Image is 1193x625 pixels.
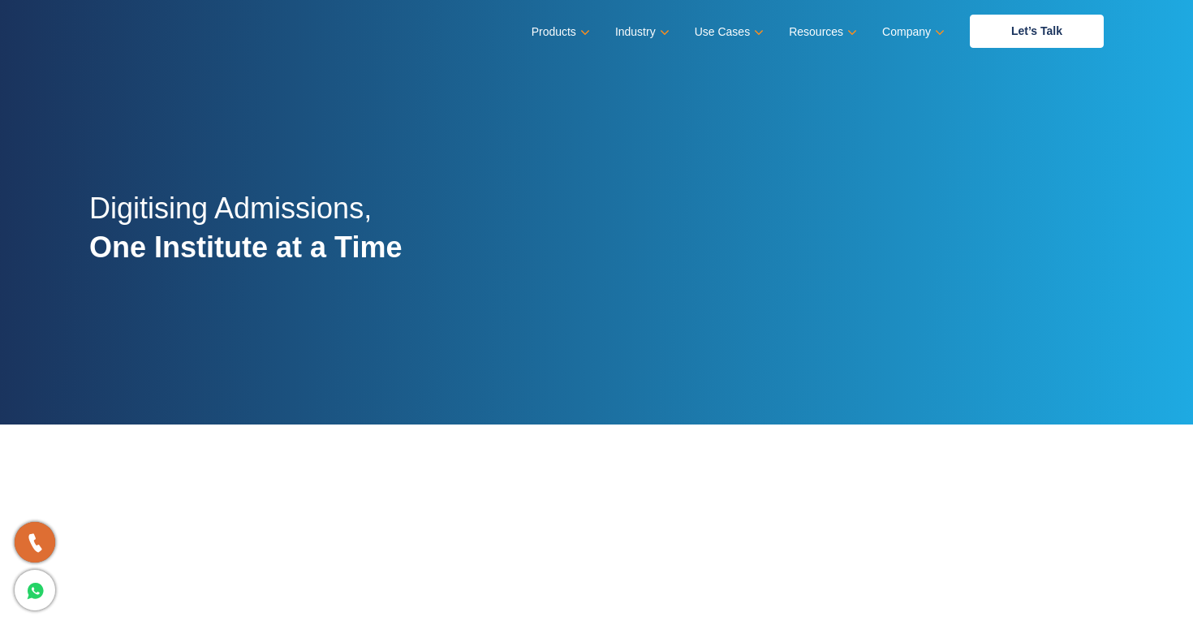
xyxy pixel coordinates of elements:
[532,20,587,44] a: Products
[695,20,760,44] a: Use Cases
[789,20,854,44] a: Resources
[89,231,402,264] strong: One Institute at a Time
[89,189,402,285] h2: Digitising Admissions,
[882,20,941,44] a: Company
[970,15,1104,48] a: Let’s Talk
[615,20,666,44] a: Industry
